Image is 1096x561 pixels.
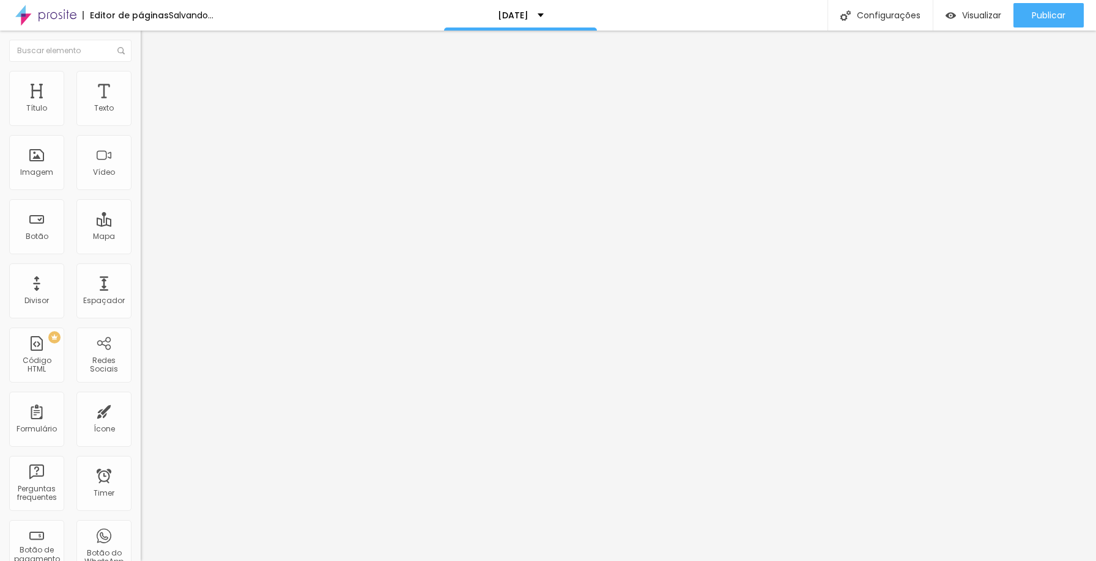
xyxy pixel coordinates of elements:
div: Formulário [17,425,57,433]
div: Título [26,104,47,112]
div: Ícone [94,425,115,433]
img: Icone [117,47,125,54]
button: Visualizar [933,3,1013,28]
iframe: Editor [141,31,1096,561]
div: Perguntas frequentes [12,485,61,502]
div: Mapa [93,232,115,241]
div: Imagem [20,168,53,177]
span: Publicar [1032,10,1065,20]
div: Texto [94,104,114,112]
div: Divisor [24,296,49,305]
div: Salvando... [169,11,213,20]
p: [DATE] [498,11,528,20]
input: Buscar elemento [9,40,131,62]
div: Código HTML [12,356,61,374]
img: Icone [840,10,851,21]
div: Botão [26,232,48,241]
div: Espaçador [83,296,125,305]
button: Publicar [1013,3,1084,28]
img: view-1.svg [946,10,956,21]
div: Vídeo [93,168,115,177]
div: Redes Sociais [80,356,128,374]
div: Timer [94,489,114,497]
span: Visualizar [962,10,1001,20]
div: Editor de páginas [83,11,169,20]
